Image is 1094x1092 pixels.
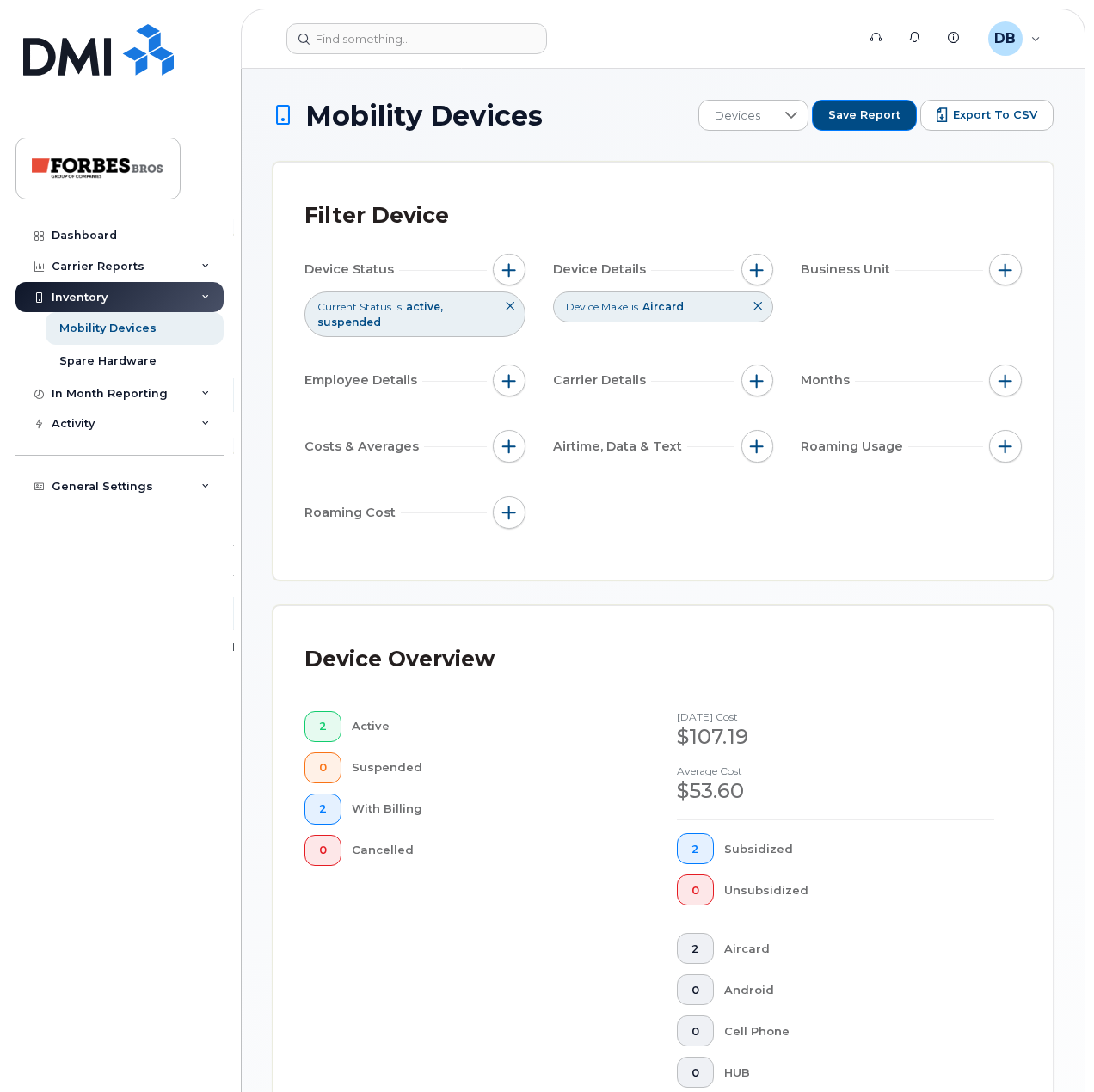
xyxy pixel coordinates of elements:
span: 2 [319,720,327,733]
span: Business Unit [801,261,895,279]
span: Roaming Usage [801,438,908,456]
div: Active [352,711,623,742]
div: Aircard [724,933,995,964]
span: Export to CSV [953,107,1037,123]
div: Device Overview [304,637,495,682]
span: Device Status [304,261,399,279]
div: Subsidized [724,833,995,864]
span: suspended [317,316,381,328]
h4: Average cost [677,765,994,776]
div: $107.19 [677,722,994,752]
span: 0 [319,761,327,775]
button: 0 [677,874,714,905]
div: Unsubsidized [724,874,995,905]
button: 0 [304,752,341,783]
button: 2 [677,933,714,964]
button: 0 [677,1015,714,1046]
button: 2 [304,794,341,825]
span: Airtime, Data & Text [553,438,687,456]
div: Cell Phone [724,1015,995,1046]
div: $53.60 [677,776,994,806]
span: Device Make [566,299,628,314]
span: is [631,299,638,314]
span: Carrier Details [553,371,651,390]
span: Device Details [553,261,651,279]
span: is [395,299,402,314]
button: 2 [304,711,341,742]
span: 2 [319,802,327,816]
div: Android [724,974,995,1005]
div: HUB [724,1057,995,1088]
div: Filter Device [304,193,449,238]
span: Costs & Averages [304,438,424,456]
button: Save Report [812,100,917,131]
button: 0 [677,974,714,1005]
span: 0 [691,984,699,997]
span: Employee Details [304,371,422,390]
span: Aircard [642,300,684,313]
span: 0 [319,844,327,857]
span: 0 [691,1025,699,1039]
span: Months [801,371,855,390]
span: 2 [691,843,699,856]
div: With Billing [352,794,623,825]
span: 0 [691,1066,699,1080]
h4: [DATE] cost [677,711,994,722]
span: 2 [691,942,699,956]
button: 0 [304,835,341,866]
div: Cancelled [352,835,623,866]
span: Devices [699,101,776,132]
button: Export to CSV [920,100,1054,131]
span: Roaming Cost [304,504,401,522]
button: 0 [677,1057,714,1088]
span: active [406,300,443,313]
span: Current Status [317,299,391,314]
button: 2 [677,833,714,864]
span: 0 [691,884,699,898]
div: Suspended [352,752,623,783]
span: Save Report [828,107,900,123]
span: Mobility Devices [305,101,543,131]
